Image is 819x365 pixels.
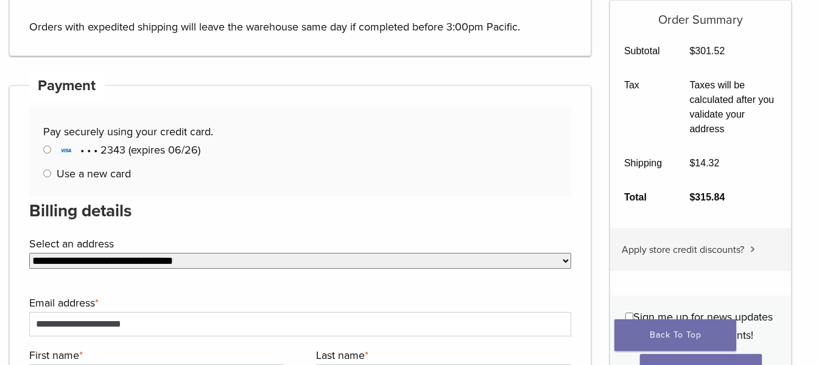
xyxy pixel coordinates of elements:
label: Select an address [29,235,568,253]
span: $ [689,46,695,56]
span: • • • 2343 (expires 06/26) [57,143,200,157]
th: Tax [610,68,676,146]
label: First name [29,346,281,364]
td: Taxes will be calculated after you validate your address [676,68,791,146]
img: Visa [57,144,75,157]
th: Total [610,180,676,214]
img: caret.svg [750,246,755,252]
th: Subtotal [610,34,676,68]
bdi: 301.52 [689,46,725,56]
span: Apply store credit discounts? [622,244,744,256]
h3: Billing details [29,196,571,225]
label: Use a new card [57,167,131,180]
span: Sign me up for news updates and product discounts! [633,310,773,342]
label: Email address [29,294,568,312]
h4: Payment [29,71,105,101]
a: Back To Top [614,319,736,351]
p: Pay securely using your credit card. [43,122,558,141]
bdi: 315.84 [689,192,725,202]
span: $ [689,192,695,202]
span: $ [689,158,695,168]
bdi: 14.32 [689,158,719,168]
input: Sign me up for news updates and product discounts! [625,313,633,321]
h5: Order Summary [610,1,791,27]
label: Last name [316,346,568,364]
th: Shipping [610,146,676,180]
